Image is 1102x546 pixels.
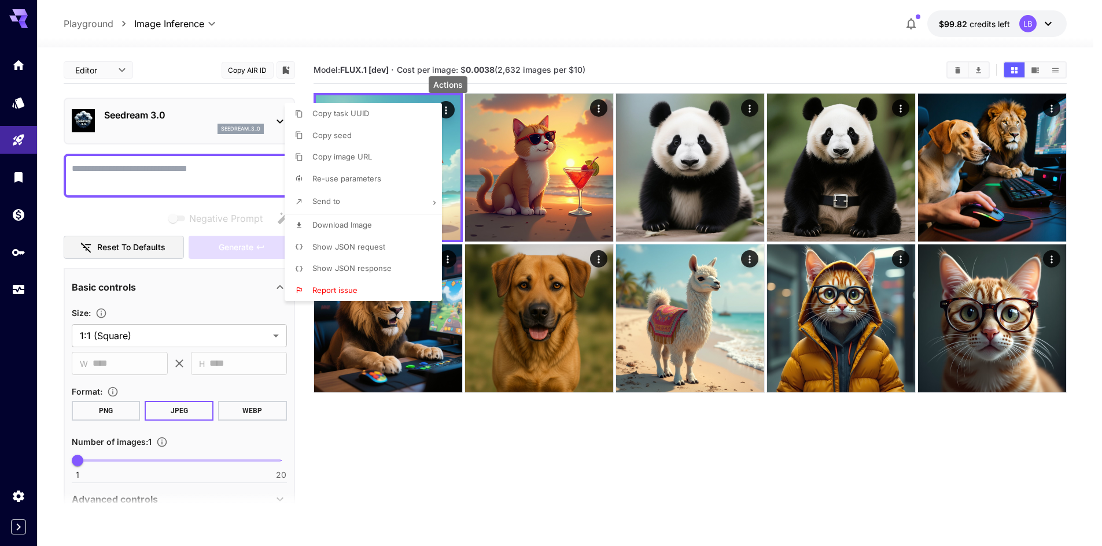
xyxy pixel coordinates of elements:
[312,285,357,295] span: Report issue
[429,76,467,93] div: Actions
[312,220,372,229] span: Download Image
[312,242,385,251] span: Show JSON request
[312,131,352,140] span: Copy seed
[312,109,369,118] span: Copy task UUID
[312,196,340,206] span: Send to
[312,152,372,161] span: Copy image URL
[312,263,392,273] span: Show JSON response
[312,174,381,183] span: Re-use parameters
